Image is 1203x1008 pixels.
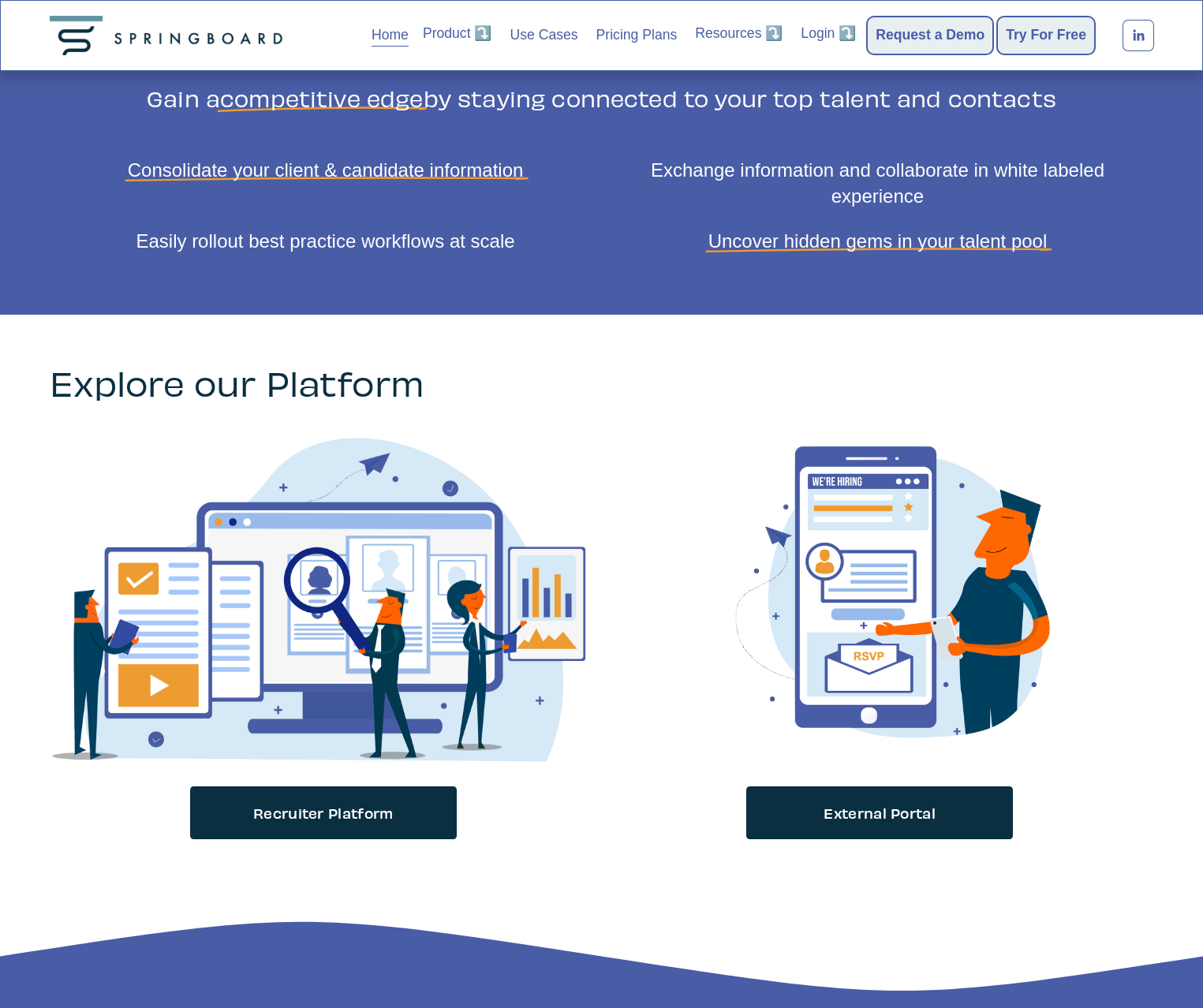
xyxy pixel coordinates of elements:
p: Exchange information and collaborate in white labeled experience [648,157,1108,210]
span: Uncover hidden gems in your talent pool [708,230,1048,252]
h4: Gain a by staying connected to your top talent and contacts [50,85,1154,110]
span: Product ⤵️ [423,24,492,43]
span: competitive edge [220,84,424,111]
a: folder dropdown [423,23,492,45]
a: Pricing Plans [596,23,678,48]
span: Explore our Platform [50,360,424,403]
a: Use Cases [510,23,578,48]
a: Recruiter Platform [189,785,458,841]
span: Resources ⤵️ [695,24,783,43]
a: Request a Demo [876,24,984,47]
a: folder dropdown [695,23,783,45]
a: LinkedIn [1123,20,1154,51]
a: folder dropdown [801,23,856,45]
a: Home [372,23,409,48]
a: Try For Free [1006,24,1086,47]
iframe: Chat Widget [1124,932,1203,1008]
span: Login ⤵️ [801,24,856,43]
p: Easily rollout best practice workflows at scale [95,228,555,255]
img: Springboard Technologies [50,16,290,55]
span: Consolidate your client & candidate information [128,159,524,181]
a: External Portal [745,785,1014,841]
